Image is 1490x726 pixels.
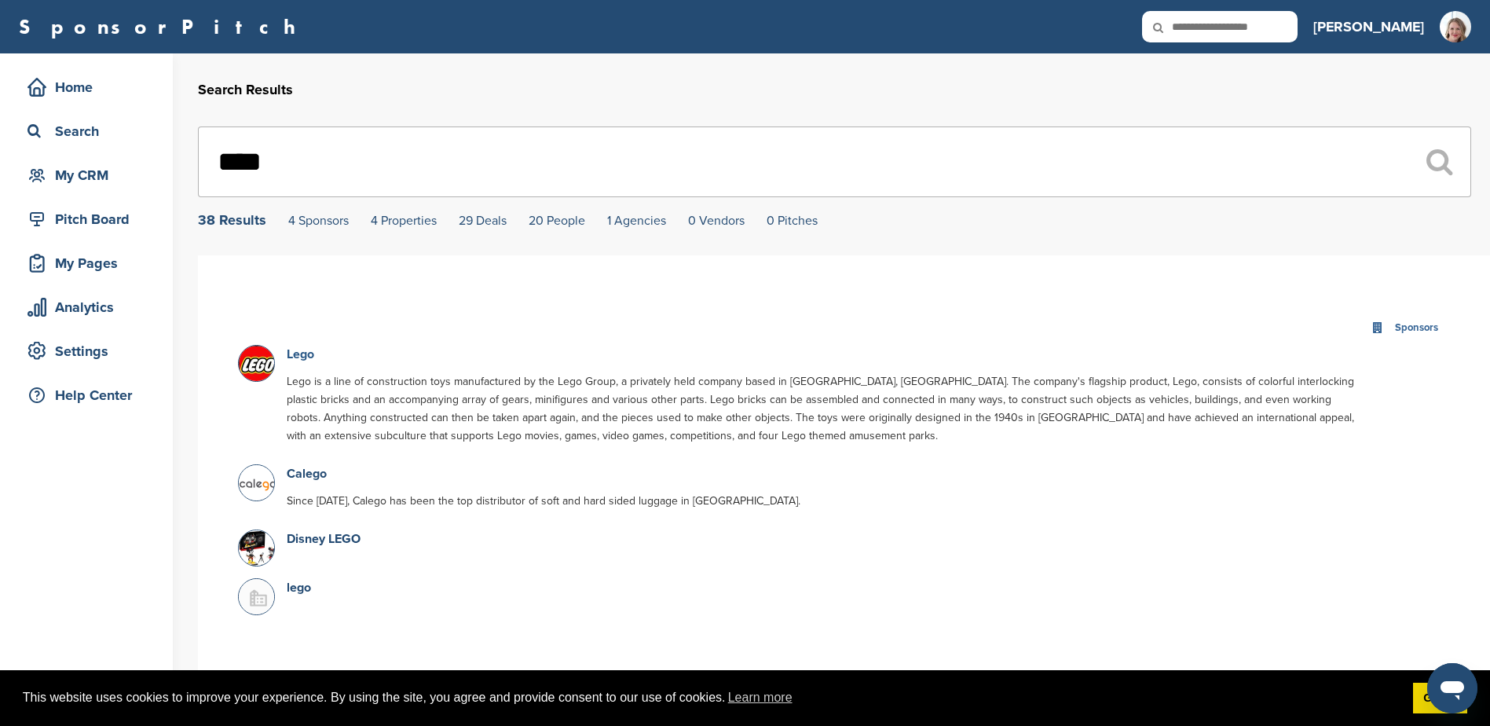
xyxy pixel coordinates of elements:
[767,213,818,229] a: 0 Pitches
[23,686,1400,709] span: This website uses cookies to improve your experience. By using the site, you agree and provide co...
[1391,319,1442,337] div: Sponsors
[1427,663,1477,713] iframe: Button to launch messaging window
[239,579,278,618] img: Buildingmissing
[16,157,157,193] a: My CRM
[16,113,157,149] a: Search
[726,686,795,709] a: learn more about cookies
[24,337,157,365] div: Settings
[239,465,278,504] img: 0
[1313,16,1424,38] h3: [PERSON_NAME]
[239,346,278,385] img: Leg
[459,213,507,229] a: 29 Deals
[24,73,157,101] div: Home
[19,16,306,37] a: SponsorPitch
[1440,11,1471,62] img: Emilyheadshot
[1413,683,1467,714] a: dismiss cookie message
[16,245,157,281] a: My Pages
[371,213,437,229] a: 4 Properties
[287,466,327,482] a: Calego
[24,381,157,409] div: Help Center
[24,249,157,277] div: My Pages
[24,205,157,233] div: Pitch Board
[287,492,1362,510] p: Since [DATE], Calego has been the top distributor of soft and hard sided luggage in [GEOGRAPHIC_D...
[287,531,361,547] a: Disney LEGO
[287,580,311,596] a: lego
[287,346,314,362] a: Lego
[24,117,157,145] div: Search
[529,213,585,229] a: 20 People
[16,377,157,413] a: Help Center
[287,372,1362,445] p: Lego is a line of construction toys manufactured by the Lego Group, a privately held company base...
[16,333,157,369] a: Settings
[24,161,157,189] div: My CRM
[288,213,349,229] a: 4 Sponsors
[198,213,266,227] div: 38 Results
[198,79,1471,101] h2: Search Results
[239,530,278,570] img: 1cf7799a 6fc0 4770 a379 417c1bbf4303
[16,201,157,237] a: Pitch Board
[1313,9,1424,44] a: [PERSON_NAME]
[24,293,157,321] div: Analytics
[607,213,666,229] a: 1 Agencies
[688,213,745,229] a: 0 Vendors
[16,69,157,105] a: Home
[16,289,157,325] a: Analytics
